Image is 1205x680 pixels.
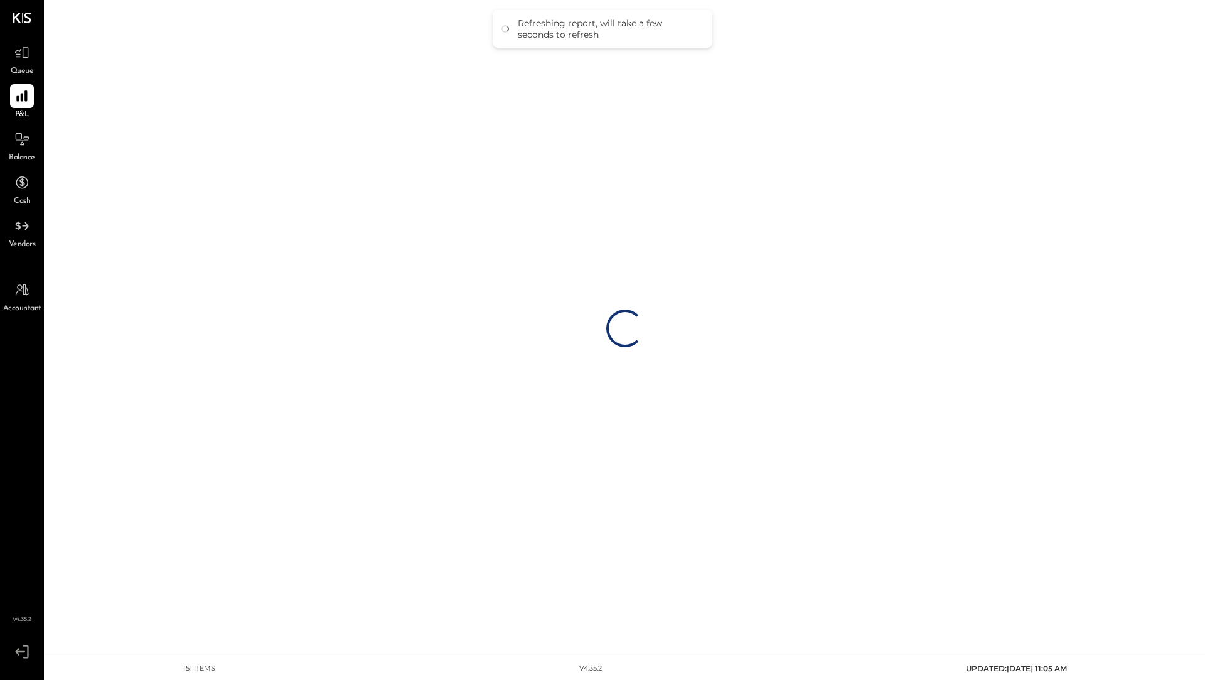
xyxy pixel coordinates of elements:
[518,18,700,40] div: Refreshing report, will take a few seconds to refresh
[183,664,215,674] div: 151 items
[966,664,1067,673] span: UPDATED: [DATE] 11:05 AM
[9,239,36,251] span: Vendors
[3,303,41,315] span: Accountant
[1,171,43,207] a: Cash
[14,196,30,207] span: Cash
[1,84,43,121] a: P&L
[1,278,43,315] a: Accountant
[579,664,602,674] div: v 4.35.2
[11,66,34,77] span: Queue
[1,214,43,251] a: Vendors
[1,127,43,164] a: Balance
[15,109,29,121] span: P&L
[1,41,43,77] a: Queue
[9,153,35,164] span: Balance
